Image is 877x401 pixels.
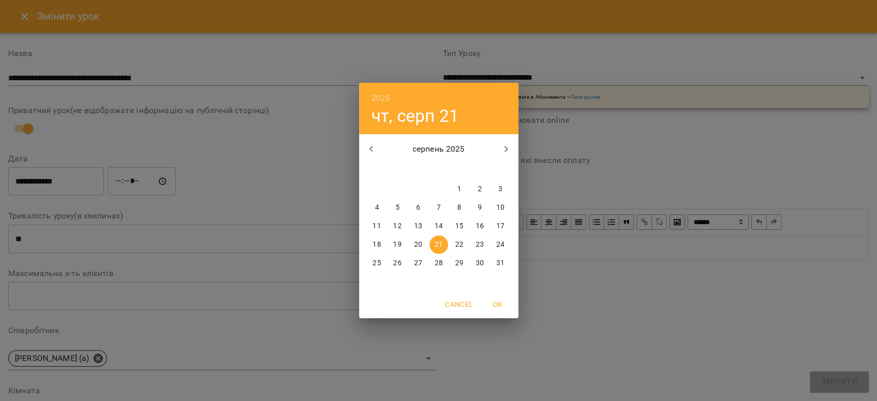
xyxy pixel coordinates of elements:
[383,143,494,155] p: серпень 2025
[388,235,407,254] button: 19
[368,165,386,175] span: пн
[409,235,427,254] button: 20
[368,217,386,235] button: 11
[434,221,442,231] p: 14
[450,235,469,254] button: 22
[393,258,401,268] p: 26
[471,180,489,198] button: 2
[450,254,469,272] button: 29
[372,258,381,268] p: 25
[368,254,386,272] button: 25
[395,203,399,213] p: 5
[372,221,381,231] p: 11
[486,298,510,311] span: OK
[414,221,422,231] p: 13
[491,165,510,175] span: нд
[368,235,386,254] button: 18
[496,240,504,250] p: 24
[409,254,427,272] button: 27
[416,203,420,213] p: 6
[371,105,459,126] button: чт, серп 21
[441,295,477,314] button: Cancel
[388,165,407,175] span: вт
[496,221,504,231] p: 17
[430,235,448,254] button: 21
[372,240,381,250] p: 18
[457,184,461,194] p: 1
[414,258,422,268] p: 27
[471,235,489,254] button: 23
[455,258,463,268] p: 29
[388,254,407,272] button: 26
[375,203,379,213] p: 4
[409,217,427,235] button: 13
[388,198,407,217] button: 5
[434,258,442,268] p: 28
[455,240,463,250] p: 22
[491,198,510,217] button: 10
[455,221,463,231] p: 15
[477,203,481,213] p: 9
[496,258,504,268] p: 31
[471,198,489,217] button: 9
[450,180,469,198] button: 1
[491,217,510,235] button: 17
[457,203,461,213] p: 8
[450,165,469,175] span: пт
[445,298,473,311] span: Cancel
[430,165,448,175] span: чт
[471,217,489,235] button: 16
[477,184,481,194] p: 2
[388,217,407,235] button: 12
[450,217,469,235] button: 15
[393,221,401,231] p: 12
[430,254,448,272] button: 28
[491,180,510,198] button: 3
[491,254,510,272] button: 31
[368,198,386,217] button: 4
[436,203,440,213] p: 7
[434,240,442,250] p: 21
[491,235,510,254] button: 24
[481,295,514,314] button: OK
[450,198,469,217] button: 8
[471,165,489,175] span: сб
[475,258,483,268] p: 30
[414,240,422,250] p: 20
[496,203,504,213] p: 10
[475,221,483,231] p: 16
[409,165,427,175] span: ср
[475,240,483,250] p: 23
[430,198,448,217] button: 7
[471,254,489,272] button: 30
[371,91,390,105] button: 2025
[430,217,448,235] button: 14
[393,240,401,250] p: 19
[409,198,427,217] button: 6
[498,184,502,194] p: 3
